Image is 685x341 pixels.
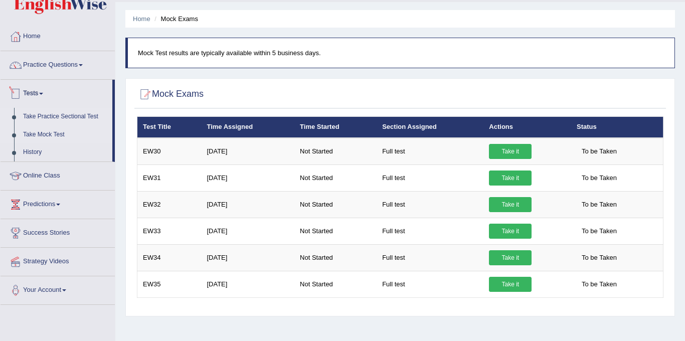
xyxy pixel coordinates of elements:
td: EW33 [137,218,202,244]
th: Test Title [137,117,202,138]
td: Full test [377,244,483,271]
p: Mock Test results are typically available within 5 business days. [138,48,664,58]
span: To be Taken [577,277,622,292]
td: Not Started [294,271,377,297]
td: [DATE] [201,164,294,191]
td: Not Started [294,164,377,191]
a: Take it [489,144,532,159]
span: To be Taken [577,224,622,239]
span: To be Taken [577,144,622,159]
a: Take it [489,277,532,292]
td: Full test [377,271,483,297]
td: Full test [377,191,483,218]
td: [DATE] [201,191,294,218]
a: Take it [489,224,532,239]
h2: Mock Exams [137,87,204,102]
th: Section Assigned [377,117,483,138]
td: Not Started [294,218,377,244]
td: Full test [377,218,483,244]
a: Take Practice Sectional Test [19,108,112,126]
td: [DATE] [201,271,294,297]
td: Full test [377,164,483,191]
td: EW32 [137,191,202,218]
td: EW30 [137,138,202,165]
a: Take it [489,197,532,212]
span: To be Taken [577,170,622,186]
a: Your Account [1,276,115,301]
a: Practice Questions [1,51,115,76]
td: Not Started [294,191,377,218]
td: Not Started [294,138,377,165]
th: Time Assigned [201,117,294,138]
a: Online Class [1,162,115,187]
a: Take it [489,170,532,186]
span: To be Taken [577,197,622,212]
td: EW31 [137,164,202,191]
th: Status [571,117,663,138]
a: Strategy Videos [1,248,115,273]
a: Take Mock Test [19,126,112,144]
a: Home [133,15,150,23]
a: Take it [489,250,532,265]
td: [DATE] [201,244,294,271]
a: History [19,143,112,161]
a: Success Stories [1,219,115,244]
th: Time Started [294,117,377,138]
td: Not Started [294,244,377,271]
li: Mock Exams [152,14,198,24]
a: Home [1,23,115,48]
td: EW34 [137,244,202,271]
td: [DATE] [201,218,294,244]
td: Full test [377,138,483,165]
td: [DATE] [201,138,294,165]
th: Actions [483,117,571,138]
a: Tests [1,80,112,105]
a: Predictions [1,191,115,216]
span: To be Taken [577,250,622,265]
td: EW35 [137,271,202,297]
